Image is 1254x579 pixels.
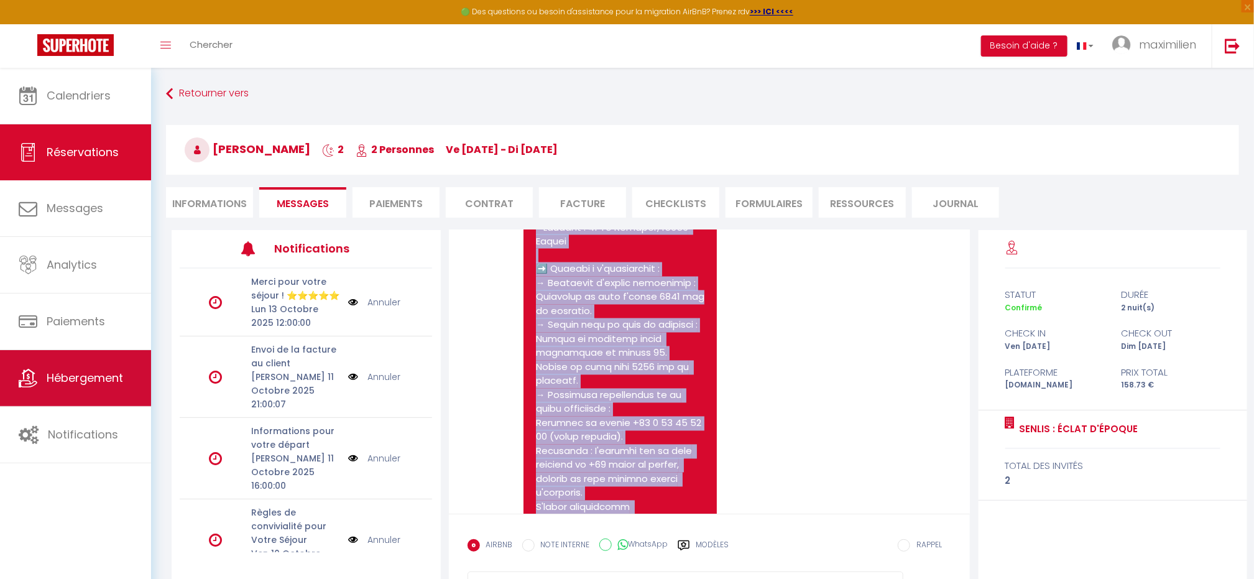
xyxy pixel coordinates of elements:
span: Chercher [190,38,233,51]
img: ... [1112,35,1131,54]
li: Informations [166,187,253,218]
a: Annuler [367,452,400,465]
a: Chercher [180,24,242,68]
div: 2 [1005,473,1220,488]
span: Notifications [48,427,118,442]
div: 158.73 € [1113,379,1229,391]
div: check in [997,326,1113,341]
a: Annuler [367,370,400,384]
label: NOTE INTERNE [535,539,590,553]
a: Annuler [367,533,400,547]
span: Réservations [47,144,119,160]
label: AIRBNB [480,539,513,553]
p: Merci pour votre séjour ! ⭐⭐⭐⭐⭐ [251,275,340,302]
span: 2 Personnes [356,142,434,157]
div: check out [1113,326,1229,341]
button: Besoin d'aide ? [981,35,1067,57]
a: Senlis : Éclat d'Époque [1015,422,1138,437]
li: Facture [539,187,626,218]
li: Contrat [446,187,533,218]
div: statut [997,287,1113,302]
p: Règles de convivialité pour Votre Séjour [251,506,340,547]
span: Paiements [47,313,105,329]
div: 2 nuit(s) [1113,302,1229,314]
span: maximilien [1139,37,1196,52]
div: total des invités [1005,458,1220,473]
li: Paiements [353,187,440,218]
img: NO IMAGE [348,295,358,309]
label: RAPPEL [910,539,942,553]
div: [DOMAIN_NAME] [997,379,1113,391]
label: Modèles [696,539,729,561]
a: Annuler [367,295,400,309]
li: FORMULAIRES [726,187,813,218]
p: Lun 13 Octobre 2025 12:00:00 [251,302,340,330]
img: logout [1225,38,1240,53]
p: Ven 10 Octobre 2025 20:00:00 [251,547,340,574]
img: Super Booking [37,34,114,56]
p: Envoi de la facture au client [251,343,340,370]
div: Prix total [1113,365,1229,380]
span: 2 [322,142,344,157]
p: [PERSON_NAME] 11 Octobre 2025 16:00:00 [251,452,340,493]
div: durée [1113,287,1229,302]
p: [PERSON_NAME] 11 Octobre 2025 21:00:07 [251,370,340,411]
span: Messages [277,197,329,211]
span: Analytics [47,257,97,272]
div: Plateforme [997,365,1113,380]
label: WhatsApp [612,539,668,552]
a: Retourner vers [166,83,1239,105]
img: NO IMAGE [348,370,358,384]
span: Confirmé [1005,302,1043,313]
span: [PERSON_NAME] [185,141,310,157]
li: CHECKLISTS [632,187,719,218]
h3: Notifications [274,234,379,262]
img: NO IMAGE [348,533,358,547]
span: Messages [47,200,103,216]
a: >>> ICI <<<< [750,6,793,17]
p: Informations pour votre départ [251,424,340,452]
span: ve [DATE] - di [DATE] [446,142,558,157]
img: NO IMAGE [348,452,358,465]
span: Calendriers [47,88,111,103]
div: Ven [DATE] [997,341,1113,353]
a: ... maximilien [1103,24,1212,68]
li: Journal [912,187,999,218]
li: Ressources [819,187,906,218]
span: Hébergement [47,370,123,386]
div: Dim [DATE] [1113,341,1229,353]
